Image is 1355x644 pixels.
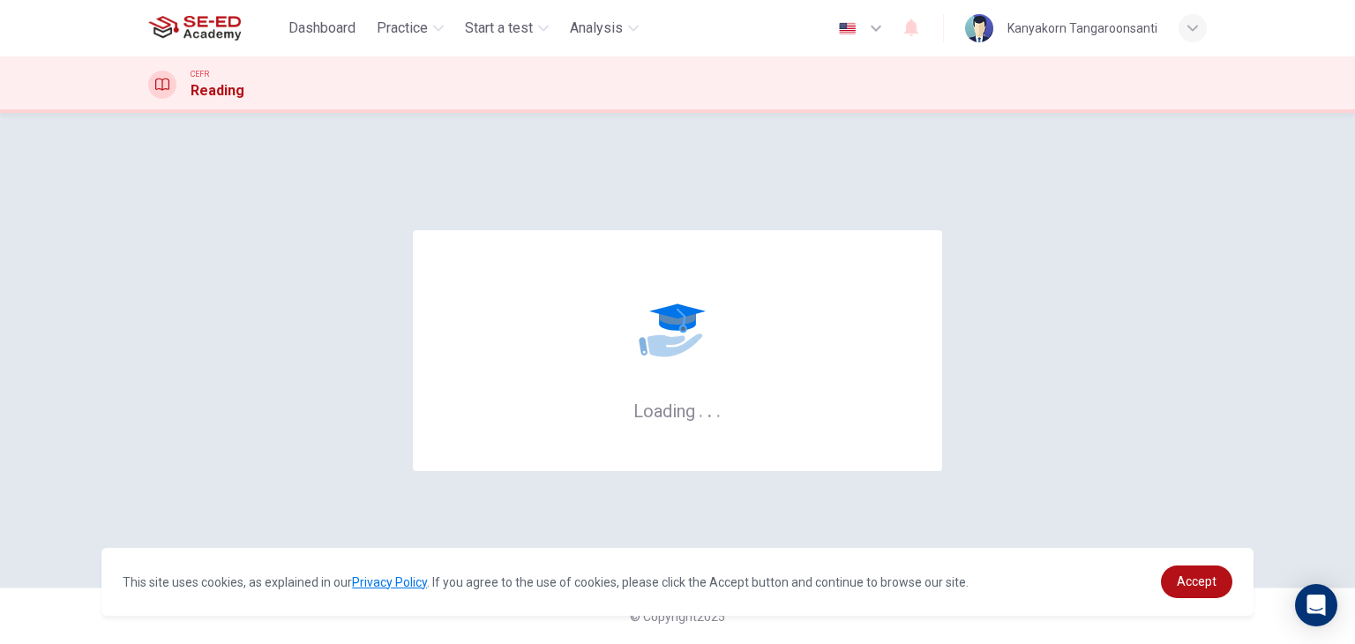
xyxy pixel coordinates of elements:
button: Practice [370,12,451,44]
h6: Loading [633,399,722,422]
span: Start a test [465,18,533,39]
img: SE-ED Academy logo [148,11,241,46]
a: dismiss cookie message [1161,565,1232,598]
div: Open Intercom Messenger [1295,584,1337,626]
h1: Reading [191,80,244,101]
span: This site uses cookies, as explained in our . If you agree to the use of cookies, please click th... [123,575,969,589]
span: Analysis [570,18,623,39]
button: Analysis [563,12,646,44]
span: Accept [1177,574,1217,588]
img: Profile picture [965,14,993,42]
button: Dashboard [281,12,363,44]
span: CEFR [191,68,209,80]
span: Practice [377,18,428,39]
img: en [836,22,858,35]
h6: . [715,394,722,423]
h6: . [698,394,704,423]
span: Dashboard [288,18,356,39]
h6: . [707,394,713,423]
a: SE-ED Academy logo [148,11,281,46]
a: Privacy Policy [352,575,427,589]
button: Start a test [458,12,556,44]
div: cookieconsent [101,548,1254,616]
div: Kanyakorn Tangaroonsanti [1007,18,1157,39]
span: © Copyright 2025 [630,610,725,624]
